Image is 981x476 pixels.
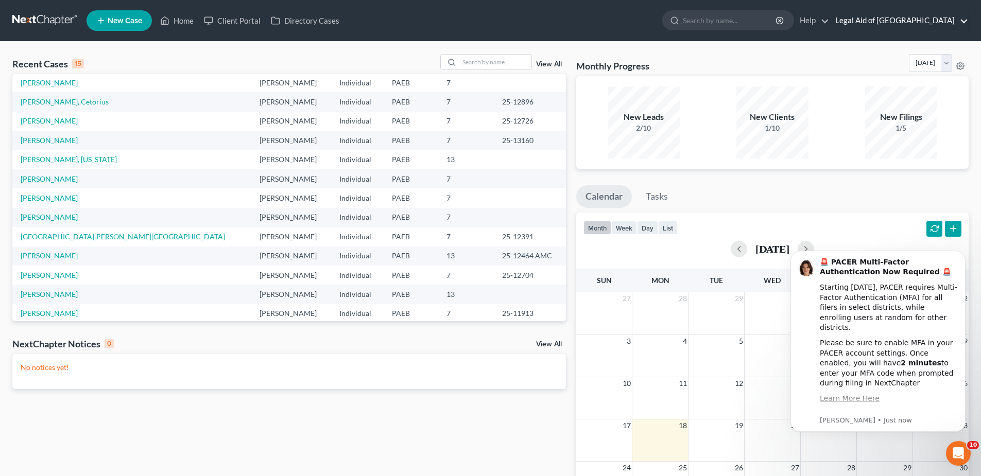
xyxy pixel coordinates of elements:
[622,419,632,432] span: 17
[678,292,688,305] span: 28
[251,266,331,285] td: [PERSON_NAME]
[536,341,562,348] a: View All
[384,285,438,304] td: PAEB
[967,441,979,449] span: 10
[108,17,142,25] span: New Case
[576,60,649,72] h3: Monthly Progress
[710,276,723,285] span: Tue
[494,92,566,111] td: 25-12896
[734,462,744,474] span: 26
[331,246,384,266] td: Individual
[331,304,384,323] td: Individual
[795,11,829,30] a: Help
[790,462,800,474] span: 27
[622,377,632,390] span: 10
[678,419,688,432] span: 18
[331,285,384,304] td: Individual
[21,213,78,221] a: [PERSON_NAME]
[438,188,494,207] td: 7
[21,309,78,318] a: [PERSON_NAME]
[658,221,678,235] button: list
[830,11,968,30] a: Legal Aid of [GEOGRAPHIC_DATA]
[251,188,331,207] td: [PERSON_NAME]
[865,111,937,123] div: New Filings
[331,131,384,150] td: Individual
[902,462,913,474] span: 29
[12,58,84,70] div: Recent Cases
[682,335,688,347] span: 4
[626,335,632,347] span: 3
[384,227,438,246] td: PAEB
[251,169,331,188] td: [PERSON_NAME]
[21,362,558,373] p: No notices yet!
[331,92,384,111] td: Individual
[105,339,114,348] div: 0
[384,131,438,150] td: PAEB
[438,73,494,92] td: 7
[251,285,331,304] td: [PERSON_NAME]
[438,246,494,266] td: 13
[331,266,384,285] td: Individual
[331,73,384,92] td: Individual
[21,116,78,125] a: [PERSON_NAME]
[736,111,808,123] div: New Clients
[494,246,566,266] td: 25-12464 AMC
[608,111,680,123] div: New Leads
[438,208,494,227] td: 7
[21,97,109,106] a: [PERSON_NAME], Cetorius
[21,193,78,202] a: [PERSON_NAME]
[155,11,199,30] a: Home
[251,150,331,169] td: [PERSON_NAME]
[583,221,611,235] button: month
[251,73,331,92] td: [PERSON_NAME]
[576,185,632,208] a: Calendar
[384,150,438,169] td: PAEB
[331,150,384,169] td: Individual
[21,155,117,164] a: [PERSON_NAME], [US_STATE]
[21,271,78,279] a: [PERSON_NAME]
[21,232,225,241] a: [GEOGRAPHIC_DATA][PERSON_NAME][GEOGRAPHIC_DATA]
[251,208,331,227] td: [PERSON_NAME]
[384,92,438,111] td: PAEB
[251,304,331,323] td: [PERSON_NAME]
[331,227,384,246] td: Individual
[384,112,438,131] td: PAEB
[384,304,438,323] td: PAEB
[494,304,566,323] td: 25-11913
[846,462,856,474] span: 28
[622,462,632,474] span: 24
[494,112,566,131] td: 25-12726
[21,174,78,183] a: [PERSON_NAME]
[251,227,331,246] td: [PERSON_NAME]
[438,169,494,188] td: 7
[266,11,345,30] a: Directory Cases
[21,78,78,87] a: [PERSON_NAME]
[199,11,266,30] a: Client Portal
[384,208,438,227] td: PAEB
[438,150,494,169] td: 13
[21,251,78,260] a: [PERSON_NAME]
[12,338,114,350] div: NextChapter Notices
[946,441,971,466] iframe: Intercom live chat
[438,92,494,111] td: 7
[21,136,78,145] a: [PERSON_NAME]
[734,419,744,432] span: 19
[958,462,969,474] span: 30
[384,246,438,266] td: PAEB
[755,243,789,254] h2: [DATE]
[738,335,744,347] span: 5
[494,131,566,150] td: 25-13160
[597,276,612,285] span: Sun
[494,227,566,246] td: 25-12391
[608,123,680,133] div: 2/10
[384,169,438,188] td: PAEB
[72,59,84,68] div: 15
